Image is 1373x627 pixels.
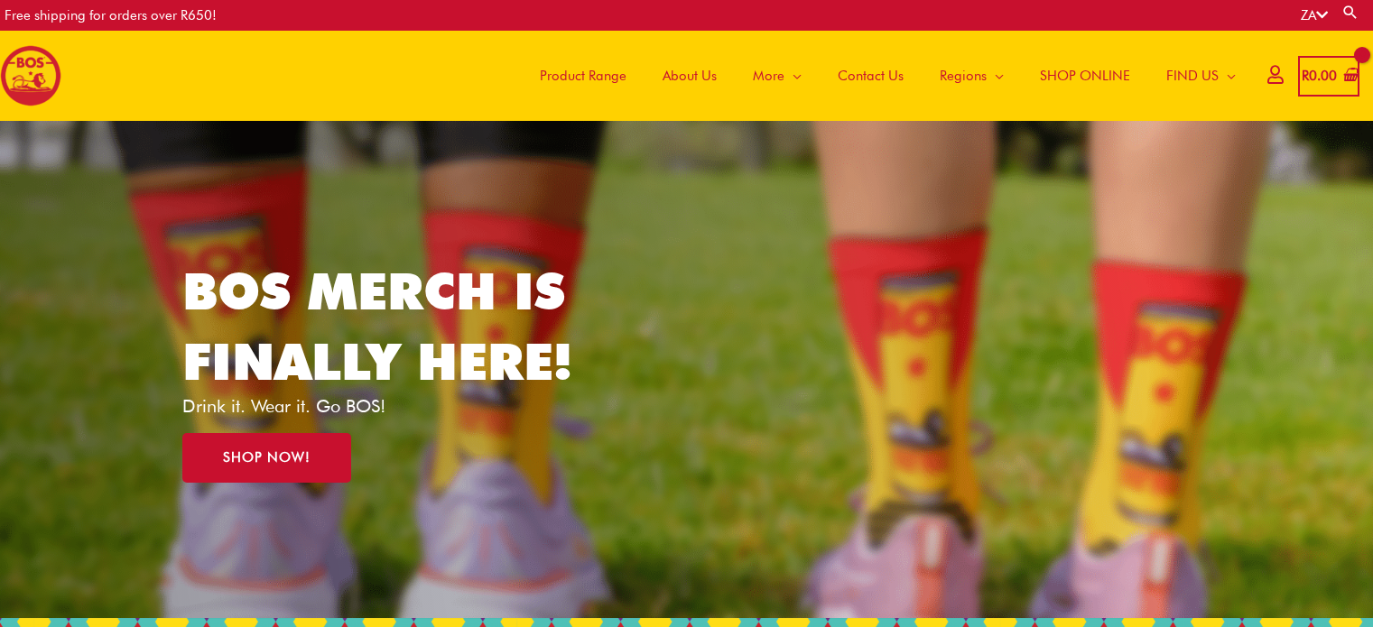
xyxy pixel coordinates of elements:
[182,397,599,415] p: Drink it. Wear it. Go BOS!
[820,31,922,121] a: Contact Us
[1341,4,1359,21] a: Search button
[645,31,735,121] a: About Us
[922,31,1022,121] a: Regions
[540,49,626,103] span: Product Range
[1302,68,1337,84] bdi: 0.00
[182,433,351,483] a: SHOP NOW!
[182,261,572,392] a: BOS MERCH IS FINALLY HERE!
[508,31,1254,121] nav: Site Navigation
[663,49,717,103] span: About Us
[753,49,784,103] span: More
[838,49,904,103] span: Contact Us
[1166,49,1219,103] span: FIND US
[1298,56,1359,97] a: View Shopping Cart, empty
[1301,7,1328,23] a: ZA
[223,451,311,465] span: SHOP NOW!
[1040,49,1130,103] span: SHOP ONLINE
[1022,31,1148,121] a: SHOP ONLINE
[735,31,820,121] a: More
[522,31,645,121] a: Product Range
[940,49,987,103] span: Regions
[1302,68,1309,84] span: R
